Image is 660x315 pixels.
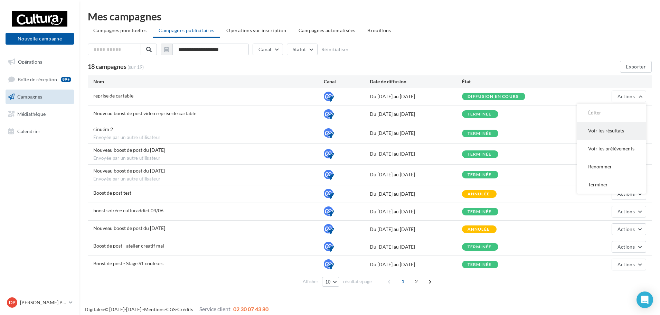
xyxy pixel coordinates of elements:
div: terminée [468,131,492,136]
div: Nom [93,78,324,85]
span: Nouveau boost de post du 27/05/2025 [93,225,165,231]
div: annulée [468,192,490,196]
div: annulée [468,227,490,232]
span: Actions [617,191,635,197]
span: © [DATE]-[DATE] - - - [85,306,268,312]
span: Campagnes [17,94,42,100]
div: Mes campagnes [88,11,652,21]
span: Campagnes automatisées [299,27,356,33]
span: 1 [397,276,408,287]
span: reprise de cartable [93,93,133,99]
a: Médiathèque [4,107,75,121]
div: Du [DATE] au [DATE] [370,150,462,157]
a: Crédits [177,306,193,312]
span: 10 [325,279,331,285]
span: Actions [617,209,635,214]
div: Du [DATE] au [DATE] [370,243,462,250]
div: Du [DATE] au [DATE] [370,261,462,268]
span: Envoyée par un autre utilisateur [93,155,324,161]
button: Terminer [577,176,646,194]
span: Nouveau boost de post du 17/07/2025 [93,147,165,153]
button: Voir les résultats [577,122,646,140]
span: Operations sur inscription [226,27,286,33]
div: terminée [468,112,492,117]
a: Digitaleo [85,306,104,312]
div: Du [DATE] au [DATE] [370,191,462,197]
a: Opérations [4,55,75,69]
button: Actions [612,91,646,102]
span: Boost de post - Stage S1 couleurs [93,260,163,266]
div: terminée [468,152,492,157]
button: Voir les prélèvements [577,140,646,158]
div: terminée [468,262,492,267]
span: Boîte de réception [18,76,57,82]
div: État [462,78,554,85]
span: Envoyée par un autre utilisateur [93,176,324,182]
div: Du [DATE] au [DATE] [370,130,462,137]
span: Opérations [18,59,42,65]
div: Du [DATE] au [DATE] [370,111,462,118]
span: (sur 19) [128,64,144,70]
span: Campagnes ponctuelles [93,27,147,33]
span: cinuém 2 [93,126,113,132]
span: Actions [617,226,635,232]
div: Du [DATE] au [DATE] [370,226,462,233]
span: Brouillons [367,27,391,33]
span: Nouveau boost de post video reprise de cartable [93,110,196,116]
span: 18 campagnes [88,63,126,70]
span: Boost de post test [93,190,131,196]
button: Renommer [577,158,646,176]
span: Actions [617,93,635,99]
button: Nouvelle campagne [6,33,74,45]
span: Nouveau boost de post du 27/06/2025 [93,168,165,174]
div: terminée [468,245,492,249]
a: Mentions [144,306,164,312]
a: Campagnes [4,90,75,104]
span: Actions [617,261,635,267]
div: Du [DATE] au [DATE] [370,171,462,178]
span: résultats/page [343,278,372,285]
div: Du [DATE] au [DATE] [370,208,462,215]
span: Calendrier [17,128,40,134]
span: Envoyée par un autre utilisateur [93,135,324,141]
button: Actions [612,259,646,270]
button: 10 [322,277,340,287]
span: Boost de post - atelier creatif mai [93,243,164,249]
span: Actions [617,244,635,250]
span: DP [9,299,16,306]
span: Médiathèque [17,111,46,117]
a: Boîte de réception99+ [4,72,75,87]
div: terminée [468,173,492,177]
button: Statut [287,44,318,55]
button: Canal [253,44,283,55]
div: Canal [324,78,370,85]
div: Diffusion en cours [468,94,519,99]
a: CGS [166,306,176,312]
div: Open Intercom Messenger [637,291,653,308]
div: 99+ [61,77,71,82]
span: Afficher [303,278,318,285]
div: terminée [468,210,492,214]
a: DP [PERSON_NAME] PH THAMARET [6,296,74,309]
button: Exporter [620,61,652,73]
button: Actions [612,241,646,253]
span: 02 30 07 43 80 [233,306,268,312]
button: Actions [612,188,646,200]
p: [PERSON_NAME] PH THAMARET [20,299,66,306]
button: Actions [612,206,646,217]
a: Calendrier [4,124,75,139]
span: 2 [411,276,422,287]
span: Service client [199,306,230,312]
span: boost soiréee culturaddict 04/06 [93,207,163,213]
button: Réinitialiser [321,47,349,52]
div: Du [DATE] au [DATE] [370,93,462,100]
button: Actions [612,223,646,235]
div: Date de diffusion [370,78,462,85]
